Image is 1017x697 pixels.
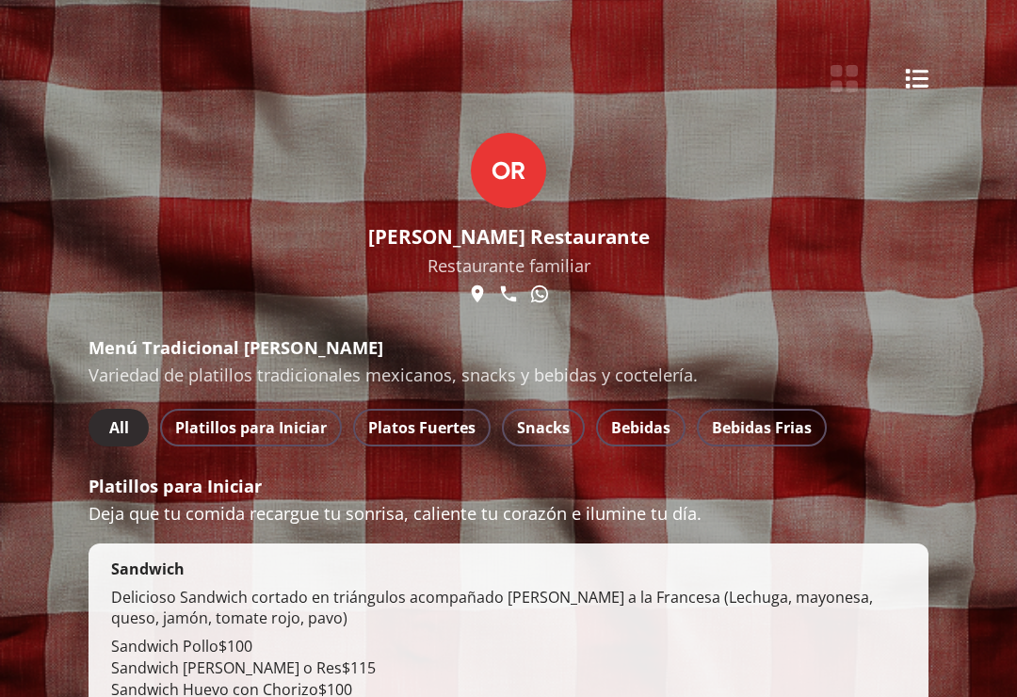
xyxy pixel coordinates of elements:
[89,501,928,525] p: Deja que tu comida recargue tu sonrisa, caliente tu corazón e ilumine tu día.
[517,414,570,441] span: Snacks
[712,414,812,441] span: Bebidas Frias
[111,636,906,657] p: Sandwich Pollo $ 100
[89,409,149,446] button: All
[104,414,134,441] span: All
[368,253,650,277] p: Restaurante familiar
[471,133,546,208] p: O R
[353,409,491,446] button: Platos Fuertes
[89,363,928,386] p: Variedad de platillos tradicionales mexicanos, snacks y bebidas y coctelería.
[902,60,932,97] button: Botón de vista de lista
[495,281,522,307] a: social-link-PHONE
[502,409,585,446] button: Snacks
[596,409,686,446] button: Bebidas
[89,335,928,359] h2: Menú Tradicional [PERSON_NAME]
[111,587,906,636] p: Delicioso Sandwich cortado en triángulos acompañado [PERSON_NAME] a la Francesa (Lechuga, mayones...
[464,281,491,307] a: social-link-GOOGLE_LOCATION
[89,474,928,497] h3: Platillos para Iniciar
[160,409,342,446] button: Platillos para Iniciar
[697,409,827,446] button: Bebidas Frias
[826,60,863,97] button: Botón de vista de cuadrícula
[111,657,906,679] p: Sandwich [PERSON_NAME] o Res $ 115
[526,281,553,307] a: social-link-WHATSAPP
[111,559,185,579] h4: Sandwich
[175,414,327,441] span: Platillos para Iniciar
[611,414,670,441] span: Bebidas
[368,223,650,250] h1: [PERSON_NAME] Restaurante
[368,414,476,441] span: Platos Fuertes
